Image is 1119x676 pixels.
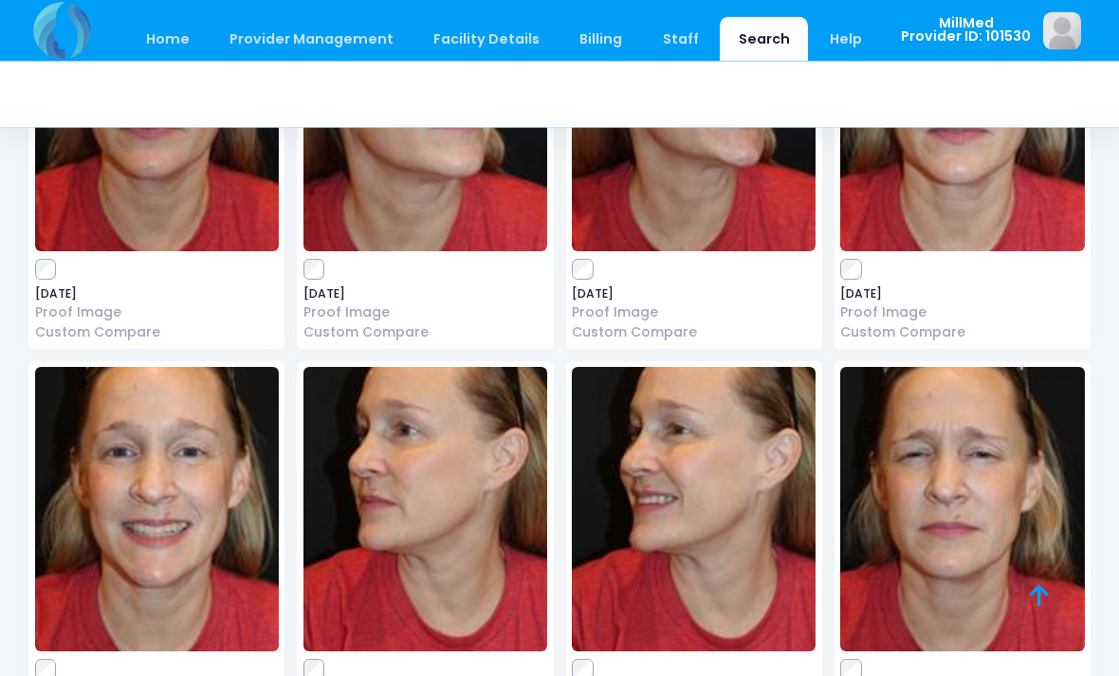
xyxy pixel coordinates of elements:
a: Search [720,17,808,62]
span: [DATE] [35,289,279,301]
a: Billing [561,17,641,62]
img: image [840,368,1084,652]
span: [DATE] [572,289,816,301]
a: Provider Management [211,17,412,62]
img: image [303,368,547,652]
img: image [35,368,279,652]
img: image [1043,12,1081,50]
a: Proof Image [840,303,1084,323]
a: Custom Compare [35,323,279,343]
a: Home [127,17,208,62]
span: [DATE] [840,289,1084,301]
a: Custom Compare [572,323,816,343]
a: Custom Compare [840,323,1084,343]
img: image [572,368,816,652]
a: Staff [644,17,717,62]
a: Custom Compare [303,323,547,343]
a: Proof Image [303,303,547,323]
span: [DATE] [303,289,547,301]
a: Help [812,17,881,62]
a: Proof Image [572,303,816,323]
a: Proof Image [35,303,279,323]
a: Facility Details [415,17,559,62]
span: MillMed Provider ID: 101530 [901,16,1031,44]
